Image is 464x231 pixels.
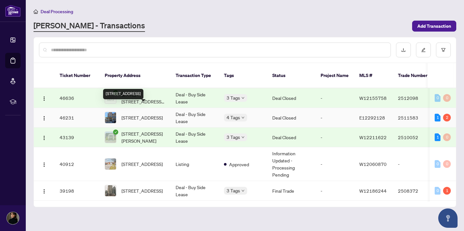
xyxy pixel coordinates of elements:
[105,132,116,143] img: thumbnail-img
[359,161,387,167] span: W12060870
[241,189,245,192] span: down
[227,94,240,101] span: 3 Tags
[267,63,315,88] th: Status
[441,48,446,52] span: filter
[34,20,145,32] a: [PERSON_NAME] - Transactions
[113,130,118,135] span: check-circle
[42,116,47,121] img: Logo
[170,88,219,108] td: Deal - Buy Side Lease
[421,48,426,52] span: edit
[443,94,451,102] div: 0
[393,108,438,128] td: 2511583
[170,147,219,181] td: Listing
[105,159,116,169] img: thumbnail-img
[170,63,219,88] th: Transaction Type
[267,128,315,147] td: Deal Closed
[435,94,440,102] div: 0
[34,9,38,14] span: home
[359,188,387,194] span: W12186244
[170,181,219,201] td: Deal - Buy Side Lease
[219,63,267,88] th: Tags
[39,112,49,123] button: Logo
[229,161,249,168] span: Approved
[354,63,393,88] th: MLS #
[54,88,100,108] td: 46636
[121,130,165,144] span: [STREET_ADDRESS][PERSON_NAME]
[121,114,163,121] span: [STREET_ADDRESS]
[267,88,315,108] td: Deal Closed
[121,187,163,194] span: [STREET_ADDRESS]
[39,132,49,142] button: Logo
[54,181,100,201] td: 39198
[42,189,47,194] img: Logo
[42,135,47,140] img: Logo
[315,88,354,108] td: -
[393,147,438,181] td: -
[241,96,245,100] span: down
[39,159,49,169] button: Logo
[416,43,431,57] button: edit
[41,9,73,14] span: Deal Processing
[170,108,219,128] td: Deal - Buy Side Lease
[103,89,143,99] div: [STREET_ADDRESS]
[315,147,354,181] td: -
[417,21,451,31] span: Add Transaction
[105,185,116,196] img: thumbnail-img
[443,187,451,195] div: 1
[443,114,451,121] div: 2
[315,128,354,147] td: -
[412,21,456,32] button: Add Transaction
[39,186,49,196] button: Logo
[241,136,245,139] span: down
[227,133,240,141] span: 3 Tags
[54,108,100,128] td: 46231
[443,133,451,141] div: 0
[393,128,438,147] td: 2510052
[359,95,387,101] span: W12155758
[435,114,440,121] div: 1
[39,93,49,103] button: Logo
[396,43,411,57] button: download
[359,134,387,140] span: W12211622
[105,112,116,123] img: thumbnail-img
[393,181,438,201] td: 2508372
[5,5,21,17] img: logo
[121,91,165,105] span: [DATE][STREET_ADDRESS][DATE][PERSON_NAME]
[435,160,440,168] div: 0
[170,128,219,147] td: Deal - Buy Side Lease
[54,147,100,181] td: 40912
[267,181,315,201] td: Final Trade
[435,187,440,195] div: 0
[241,116,245,119] span: down
[42,162,47,167] img: Logo
[443,160,451,168] div: 0
[227,187,240,194] span: 3 Tags
[393,88,438,108] td: 2512098
[42,96,47,101] img: Logo
[315,63,354,88] th: Project Name
[267,147,315,181] td: Information Updated - Processing Pending
[393,63,438,88] th: Trade Number
[100,63,170,88] th: Property Address
[359,115,385,120] span: E12292128
[435,133,440,141] div: 1
[121,160,163,168] span: [STREET_ADDRESS]
[315,181,354,201] td: -
[54,128,100,147] td: 43139
[227,114,240,121] span: 4 Tags
[267,108,315,128] td: Deal Closed
[7,212,19,224] img: Profile Icon
[54,63,100,88] th: Ticket Number
[436,43,451,57] button: filter
[438,208,458,228] button: Open asap
[401,48,406,52] span: download
[315,108,354,128] td: -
